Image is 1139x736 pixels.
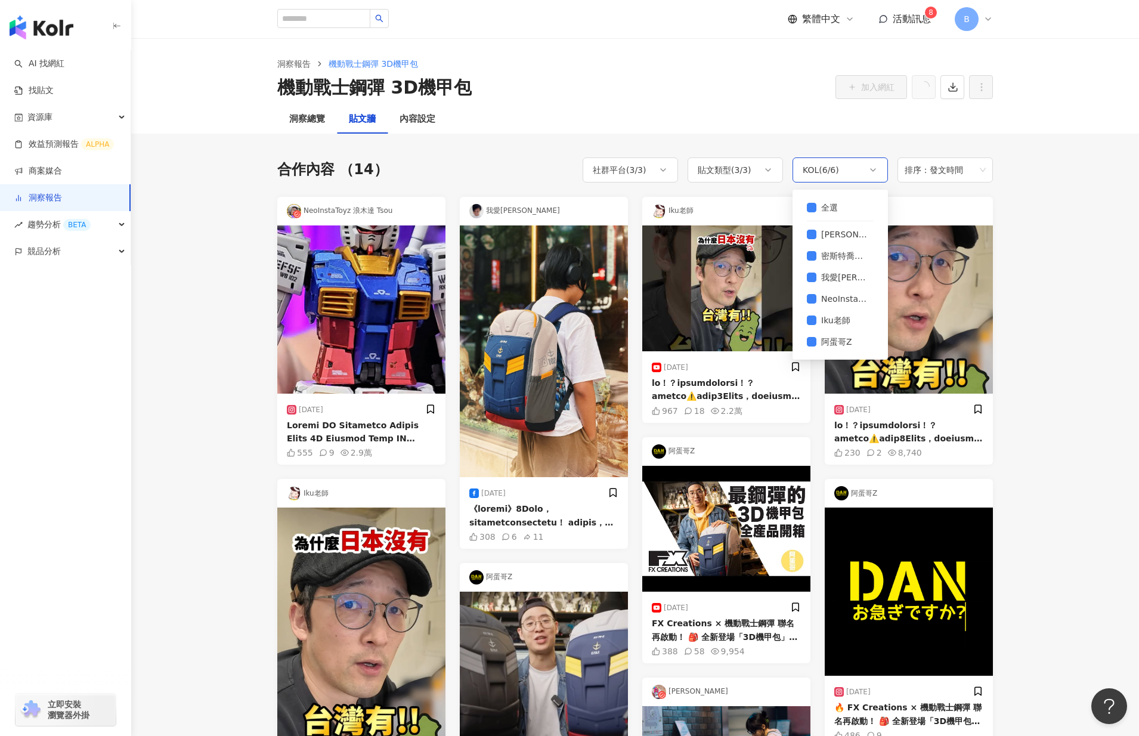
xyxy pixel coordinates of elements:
div: Iku老師 [642,197,810,225]
div: 貼文類型 ( 3 / 3 ) [698,163,751,177]
div: 230 [834,448,861,457]
div: [DATE] [652,363,688,372]
div: 阿蛋哥Z [460,563,628,592]
span: B [964,13,970,26]
div: 《loremi》8Dolo，sitametconsectetu！ adipis，elitsedd： 💥eiusm://t.inci.ut/LabO etdoloremagnaaliquae，ad... [469,502,618,529]
img: KOL Avatar [469,204,484,218]
span: 繁體中文 [802,13,840,26]
div: 555 [287,448,313,457]
span: search [375,14,383,23]
a: 洞察報告 [275,57,313,70]
img: post-image [825,225,993,394]
div: 6 [502,532,517,542]
span: 資源庫 [27,104,52,131]
div: NeoInstaToyz 浪木達 Tsou [277,197,445,225]
button: 加入網紅 [835,75,907,99]
span: rise [14,221,23,229]
span: 競品分析 [27,238,61,265]
div: [DATE] [469,488,506,498]
span: 我愛[PERSON_NAME] [816,271,874,284]
div: Iku老師 [277,479,445,508]
div: 2 [866,448,882,457]
iframe: Help Scout Beacon - Open [1091,688,1127,724]
a: 洞察報告 [14,192,62,204]
span: 活動訊息 [893,13,931,24]
span: 排序：發文時間 [905,159,986,181]
img: KOL Avatar [469,570,484,585]
a: searchAI 找網紅 [14,58,64,70]
div: 貼文牆 [349,112,376,126]
span: 趨勢分析 [27,211,91,238]
div: 308 [469,532,496,542]
div: 2.2萬 [711,406,742,416]
img: KOL Avatar [652,204,666,218]
div: 社群平台 ( 3 / 3 ) [593,163,646,177]
span: 全選 [816,201,843,214]
div: 🔥 FX Creations × 機動戰士鋼彈 聯名再啟動！ 🎒 全新登場「3D機甲包」立體壓模設計，MS細節帥氣升級 💥 💡 更有你絕對想不到的——【傑爾古格】款式強勢登場！ ✨ 四款聯名背包... [834,701,983,728]
a: 商案媒合 [14,165,62,177]
img: KOL Avatar [287,486,301,500]
span: 8 [928,8,933,17]
div: 58 [684,647,705,656]
div: 9 [319,448,335,457]
div: 2.9萬 [341,448,372,457]
div: 9,954 [711,647,745,656]
span: 機動戰士鋼彈 3D機甲包 [329,59,418,69]
img: KOL Avatar [652,444,666,459]
img: post-image [642,466,810,592]
div: [DATE] [834,687,871,697]
a: 找貼文 [14,85,54,97]
img: post-image [460,225,628,478]
div: 內容設定 [400,112,435,126]
div: Iku老師 [825,197,993,225]
span: [PERSON_NAME] [816,228,874,241]
div: 洞察總覽 [289,112,325,126]
div: 11 [523,532,544,542]
img: post-image [642,225,810,352]
img: chrome extension [19,700,42,719]
div: [DATE] [834,405,871,415]
img: KOL Avatar [834,486,849,500]
div: lo！？ipsumdolorsi！？ ametco⚠️adip8Elits，doeiusm ：tempo://i.utla.et/dol6 magnaaliqua，enimadmin！ veni... [834,419,983,446]
div: [PERSON_NAME] [642,678,810,706]
div: KOL ( 6 / 6 ) [803,163,839,177]
div: lo！？ipsumdolorsi！？ ametco⚠️adip3Elits，doeiusm ：tempo://i.utla.et/dol1 magnaaliqua，enimadmin！ veni... [652,376,801,403]
span: NeoInstaToyz 浪木達 Tsou [816,292,874,305]
img: KOL Avatar [652,685,666,699]
div: 388 [652,647,678,656]
div: [DATE] [287,405,323,415]
div: 967 [652,406,678,416]
img: post-image [825,508,993,676]
div: 8,740 [888,448,922,457]
img: KOL Avatar [287,204,301,218]
div: [DATE] [652,603,688,613]
span: Iku老師 [816,314,855,327]
span: 立即安裝 瀏覽器外掛 [48,699,89,720]
div: 阿蛋哥Z [825,479,993,508]
div: BETA [63,219,91,231]
div: 合作內容 （14） [277,160,388,180]
span: 密斯特喬模型工作室 [816,249,874,262]
img: logo [10,16,73,39]
div: 機動戰士鋼彈 3D機甲包 [277,75,472,100]
a: 效益預測報告ALPHA [14,138,114,150]
div: 我愛[PERSON_NAME] [460,197,628,225]
img: post-image [277,225,445,394]
a: chrome extension立即安裝 瀏覽器外掛 [16,694,116,726]
div: 阿蛋哥Z [642,437,810,466]
span: 阿蛋哥Z [816,335,857,348]
div: 18 [684,406,705,416]
div: Loremi DO Sitametco Adipis Elits 4D Eiusmod Temp IN Utlaboree dolo5Magnaa🚀 enima >> minim://ven.q... [287,419,436,446]
sup: 8 [925,7,937,18]
div: FX Creations × 機動戰士鋼彈 聯名再啟動！ 🎒 全新登場「3D機甲包」立體壓模設計，MS細節帥氣升級 💥 💡 更有你絕對想不到的——【傑爾古格】款式強勢登場！ ✨ 四款聯名背包全面... [652,617,801,644]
